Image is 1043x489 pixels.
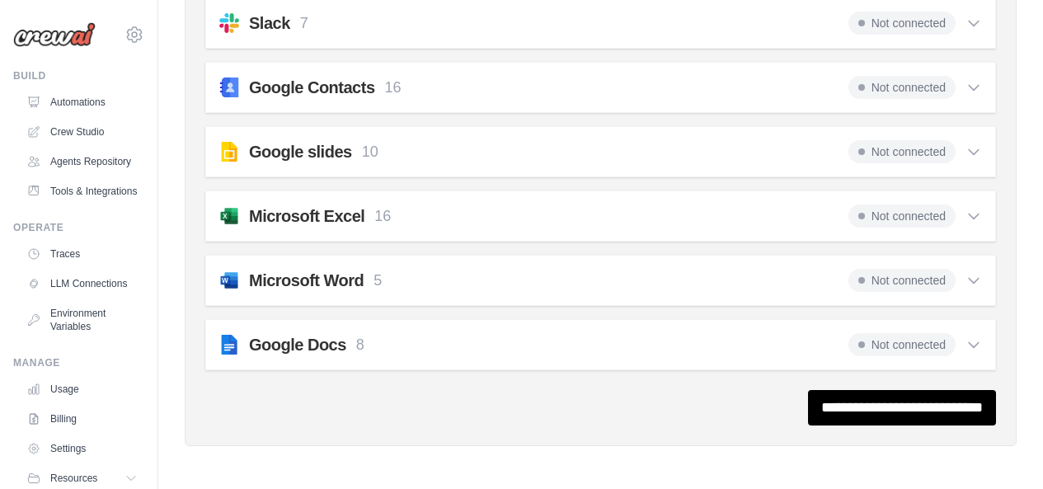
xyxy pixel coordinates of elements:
div: Build [13,69,144,82]
span: Resources [50,472,97,485]
img: svg+xml;base64,PHN2ZyB4bWxucz0iaHR0cDovL3d3dy53My5vcmcvMjAwMC9zdmciIHhtbDpzcGFjZT0icHJlc2VydmUiIH... [219,142,239,162]
span: Not connected [848,205,956,228]
h2: Microsoft Excel [249,205,364,228]
img: svg+xml;base64,PHN2ZyB4bWxucz0iaHR0cDovL3d3dy53My5vcmcvMjAwMC9zdmciIHhtbDpzcGFjZT0icHJlc2VydmUiIH... [219,335,239,355]
div: Operate [13,221,144,234]
span: Not connected [848,333,956,356]
p: 8 [356,334,364,356]
h2: Google slides [249,140,352,163]
a: Crew Studio [20,119,144,145]
p: 5 [374,270,382,292]
h2: Slack [249,12,290,35]
span: Not connected [848,140,956,163]
h2: Microsoft Word [249,269,364,292]
img: slack.svg [219,13,239,33]
p: 16 [374,205,391,228]
a: Billing [20,406,144,432]
span: Not connected [848,12,956,35]
p: 16 [385,77,402,99]
span: Not connected [848,269,956,292]
a: LLM Connections [20,270,144,297]
a: Environment Variables [20,300,144,340]
h2: Google Docs [249,333,346,356]
a: Settings [20,435,144,462]
span: Not connected [848,76,956,99]
img: Logo [13,22,96,47]
a: Automations [20,89,144,115]
p: 7 [300,12,308,35]
img: svg+xml;base64,PHN2ZyB4bWxucz0iaHR0cDovL3d3dy53My5vcmcvMjAwMC9zdmciIHhtbDpzcGFjZT0icHJlc2VydmUiIH... [219,78,239,97]
img: svg+xml;base64,PHN2ZyB4bWxucz0iaHR0cDovL3d3dy53My5vcmcvMjAwMC9zdmciIHZpZXdCb3g9IjAgMCAzMiAzMiI+PG... [219,206,239,226]
p: 10 [362,141,378,163]
div: Manage [13,356,144,369]
a: Agents Repository [20,148,144,175]
a: Usage [20,376,144,402]
a: Traces [20,241,144,267]
a: Tools & Integrations [20,178,144,205]
h2: Google Contacts [249,76,375,99]
img: svg+xml;base64,PHN2ZyB4bWxucz0iaHR0cDovL3d3dy53My5vcmcvMjAwMC9zdmciIHZpZXdCb3g9IjAgMCAzMiAzMiI+PG... [219,270,239,290]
